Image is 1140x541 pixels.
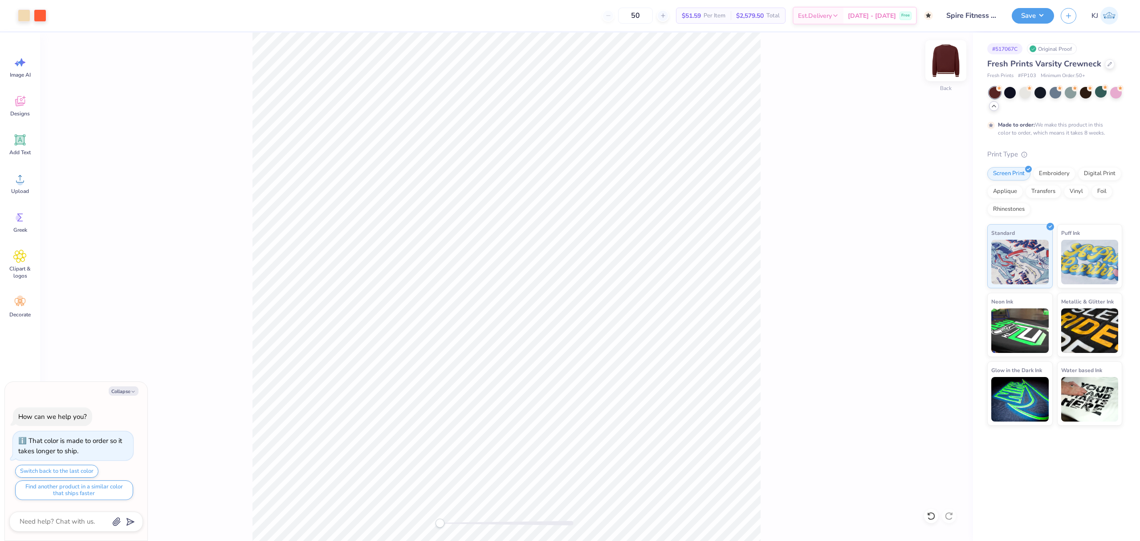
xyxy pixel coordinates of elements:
[998,121,1107,137] div: We make this product in this color to order, which means it takes 8 weeks.
[1012,8,1054,24] button: Save
[987,43,1022,54] div: # 517067C
[1078,167,1121,180] div: Digital Print
[928,43,964,78] img: Back
[1064,185,1089,198] div: Vinyl
[1018,72,1036,80] span: # FP103
[1061,365,1102,375] span: Water based Ink
[998,121,1035,128] strong: Made to order:
[109,386,138,396] button: Collapse
[991,240,1049,284] img: Standard
[991,228,1015,238] span: Standard
[1087,7,1122,25] a: KJ
[848,11,896,20] span: [DATE] - [DATE]
[1061,228,1080,238] span: Puff Ink
[1091,11,1098,21] span: KJ
[798,11,832,20] span: Est. Delivery
[18,436,122,455] div: That color is made to order so it takes longer to ship.
[987,167,1030,180] div: Screen Print
[1061,308,1119,353] img: Metallic & Glitter Ink
[618,8,653,24] input: – –
[9,311,31,318] span: Decorate
[1026,185,1061,198] div: Transfers
[987,58,1101,69] span: Fresh Prints Varsity Crewneck
[10,110,30,117] span: Designs
[991,377,1049,422] img: Glow in the Dark Ink
[1061,297,1114,306] span: Metallic & Glitter Ink
[1100,7,1118,25] img: Kendra Jingco
[11,188,29,195] span: Upload
[9,149,31,156] span: Add Text
[682,11,701,20] span: $51.59
[704,11,725,20] span: Per Item
[1027,43,1077,54] div: Original Proof
[987,203,1030,216] div: Rhinestones
[940,84,952,92] div: Back
[436,519,444,528] div: Accessibility label
[991,308,1049,353] img: Neon Ink
[18,412,87,421] div: How can we help you?
[991,297,1013,306] span: Neon Ink
[5,265,35,279] span: Clipart & logos
[987,185,1023,198] div: Applique
[15,465,98,478] button: Switch back to the last color
[940,7,1005,25] input: Untitled Design
[736,11,764,20] span: $2,579.50
[901,12,910,19] span: Free
[987,149,1122,160] div: Print Type
[1061,240,1119,284] img: Puff Ink
[10,71,31,78] span: Image AI
[1061,377,1119,422] img: Water based Ink
[991,365,1042,375] span: Glow in the Dark Ink
[766,11,780,20] span: Total
[13,226,27,234] span: Greek
[1033,167,1075,180] div: Embroidery
[1041,72,1085,80] span: Minimum Order: 50 +
[1091,185,1112,198] div: Foil
[15,480,133,500] button: Find another product in a similar color that ships faster
[987,72,1014,80] span: Fresh Prints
